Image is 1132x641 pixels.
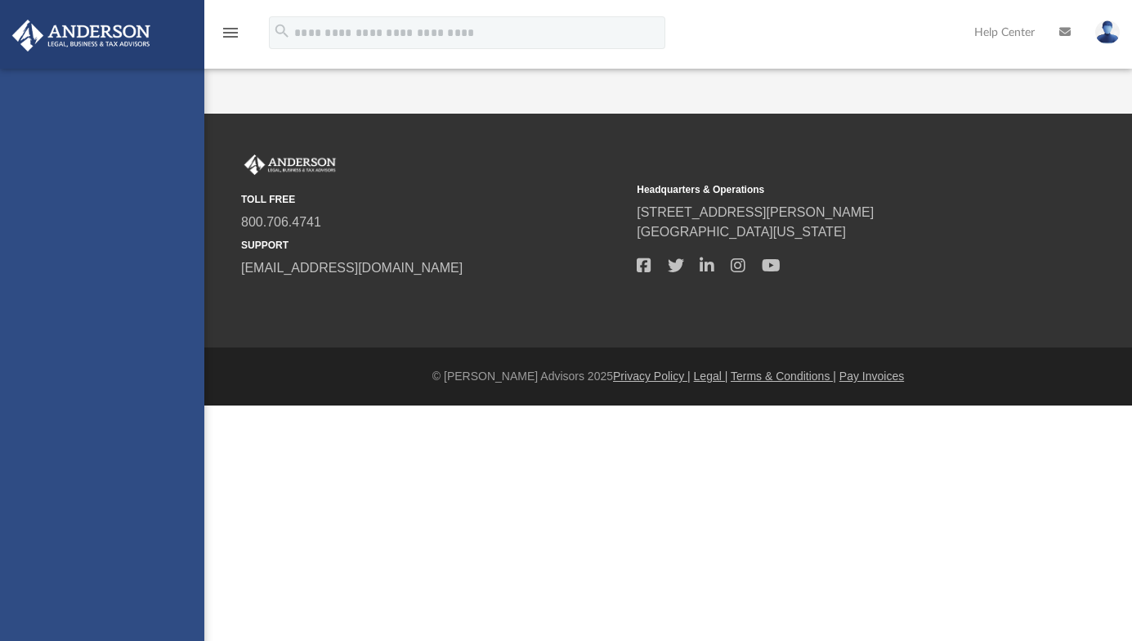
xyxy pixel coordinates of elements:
small: TOLL FREE [241,192,625,207]
img: Anderson Advisors Platinum Portal [241,155,339,176]
small: Headquarters & Operations [637,182,1021,197]
a: [GEOGRAPHIC_DATA][US_STATE] [637,225,846,239]
img: Anderson Advisors Platinum Portal [7,20,155,52]
a: menu [221,31,240,43]
a: Legal | [694,370,728,383]
a: [STREET_ADDRESS][PERSON_NAME] [637,205,874,219]
a: Pay Invoices [839,370,904,383]
div: © [PERSON_NAME] Advisors 2025 [204,368,1132,385]
a: 800.706.4741 [241,215,321,229]
i: search [273,22,291,40]
a: [EMAIL_ADDRESS][DOMAIN_NAME] [241,261,463,275]
img: User Pic [1095,20,1120,44]
a: Privacy Policy | [613,370,691,383]
small: SUPPORT [241,238,625,253]
i: menu [221,23,240,43]
a: Terms & Conditions | [731,370,836,383]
